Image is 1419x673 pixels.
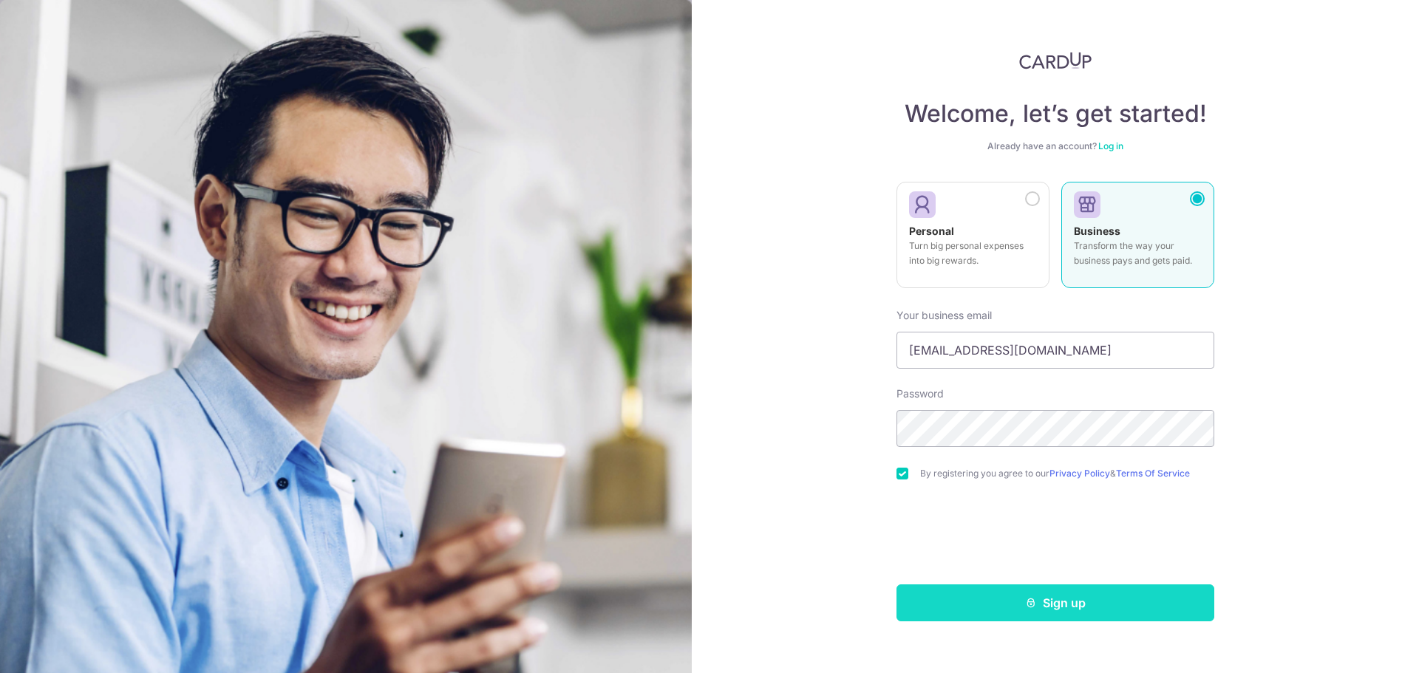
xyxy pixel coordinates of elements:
a: Privacy Policy [1049,468,1110,479]
iframe: reCAPTCHA [943,509,1168,567]
p: Turn big personal expenses into big rewards. [909,239,1037,268]
div: Already have an account? [896,140,1214,152]
strong: Personal [909,225,954,237]
img: CardUp Logo [1019,52,1092,69]
strong: Business [1074,225,1120,237]
a: Log in [1098,140,1123,151]
input: Enter your Email [896,332,1214,369]
a: Personal Turn big personal expenses into big rewards. [896,182,1049,297]
a: Terms Of Service [1116,468,1190,479]
h4: Welcome, let’s get started! [896,99,1214,129]
p: Transform the way your business pays and gets paid. [1074,239,1202,268]
label: By registering you agree to our & [920,468,1214,479]
button: Sign up [896,584,1214,621]
a: Business Transform the way your business pays and gets paid. [1061,182,1214,297]
label: Your business email [896,308,992,323]
label: Password [896,386,944,401]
